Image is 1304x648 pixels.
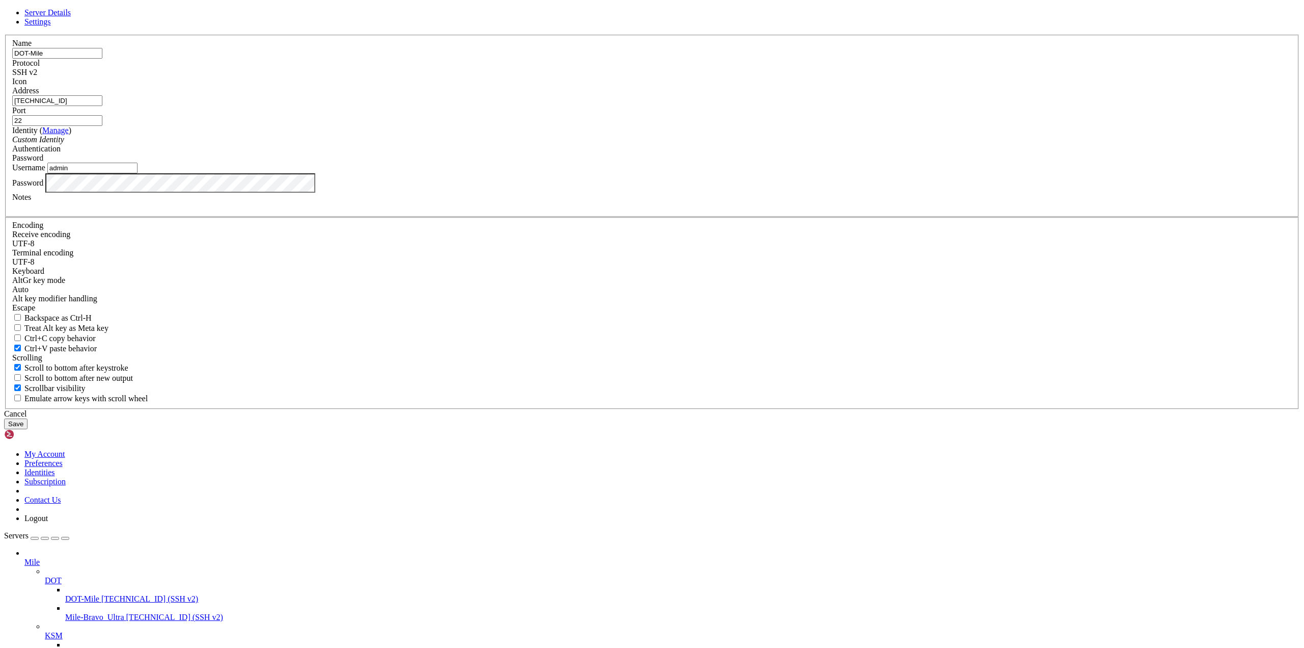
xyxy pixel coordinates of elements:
[12,59,40,67] label: Protocol
[12,248,73,257] label: The default terminal encoding. ISO-2022 enables character map translations (like graphics maps). ...
[101,594,198,603] span: [TECHNICAL_ID] (SSH v2)
[24,374,133,382] span: Scroll to bottom after new output
[12,135,1292,144] div: Custom Identity
[12,230,70,239] label: Set the expected encoding for data received from the host. If the encodings do not match, visual ...
[24,477,66,486] a: Subscription
[24,468,55,477] a: Identities
[12,374,133,382] label: Scroll to bottom after new output.
[12,135,64,144] i: Custom Identity
[24,558,1300,567] a: Mile
[45,631,63,640] span: KSM
[14,364,21,371] input: Scroll to bottom after keystroke
[24,334,96,343] span: Ctrl+C copy behavior
[24,496,61,504] a: Contact Us
[14,374,21,381] input: Scroll to bottom after new output
[24,344,97,353] span: Ctrl+V paste behavior
[14,324,21,331] input: Treat Alt key as Meta key
[4,429,63,439] img: Shellngn
[14,345,21,351] input: Ctrl+V paste behavior
[12,294,97,303] label: Controls how the Alt key is handled. Escape: Send an ESC prefix. 8-Bit: Add 128 to the typed char...
[12,163,45,172] label: Username
[12,68,37,76] span: SSH v2
[12,144,61,153] label: Authentication
[12,86,39,95] label: Address
[12,239,35,248] span: UTF-8
[12,276,65,284] label: Set the expected encoding for data received from the host. If the encodings do not match, visual ...
[12,221,43,229] label: Encoding
[12,257,1292,267] div: UTF-8
[12,39,32,47] label: Name
[65,594,99,603] span: DOT-Mile
[12,193,31,201] label: Notes
[4,409,1300,419] div: Cancel
[12,106,26,115] label: Port
[12,344,97,353] label: Ctrl+V pastes if true, sends ^V to host if false. Ctrl+Shift+V sends ^V to host if true, pastes i...
[24,384,86,393] span: Scrollbar visibility
[12,153,43,162] span: Password
[47,163,138,173] input: Login Username
[65,613,1300,622] a: Mile-Bravo_Ultra [TECHNICAL_ID] (SSH v2)
[12,353,42,362] label: Scrolling
[24,450,65,458] a: My Account
[24,324,108,332] span: Treat Alt key as Meta key
[12,285,29,294] span: Auto
[4,531,69,540] a: Servers
[4,419,28,429] button: Save
[65,604,1300,622] li: Mile-Bravo_Ultra [TECHNICAL_ID] (SSH v2)
[45,631,1300,640] a: KSM
[12,95,102,106] input: Host Name or IP
[12,126,71,135] label: Identity
[24,558,40,566] span: Mile
[12,267,44,275] label: Keyboard
[12,178,43,187] label: Password
[12,257,35,266] span: UTF-8
[12,324,108,332] label: Whether the Alt key acts as a Meta key or as a distinct Alt key.
[24,8,71,17] a: Server Details
[14,314,21,321] input: Backspace as Ctrl-H
[24,17,51,26] a: Settings
[45,576,1300,585] a: DOT
[12,303,35,312] span: Escape
[14,334,21,341] input: Ctrl+C copy behavior
[12,68,1292,77] div: SSH v2
[12,48,102,59] input: Server Name
[12,394,148,403] label: When using the alternative screen buffer, and DECCKM (Application Cursor Keys) is active, mouse w...
[12,239,1292,248] div: UTF-8
[24,394,148,403] span: Emulate arrow keys with scroll wheel
[12,303,1292,313] div: Escape
[12,285,1292,294] div: Auto
[65,594,1300,604] a: DOT-Mile [TECHNICAL_ID] (SSH v2)
[65,585,1300,604] li: DOT-Mile [TECHNICAL_ID] (SSH v2)
[12,384,86,393] label: The vertical scrollbar mode.
[45,567,1300,622] li: DOT
[24,459,63,468] a: Preferences
[4,531,29,540] span: Servers
[24,364,128,372] span: Scroll to bottom after keystroke
[12,334,96,343] label: Ctrl-C copies if true, send ^C to host if false. Ctrl-Shift-C sends ^C to host if true, copies if...
[12,364,128,372] label: Whether to scroll to the bottom on any keystroke.
[14,384,21,391] input: Scrollbar visibility
[42,126,69,135] a: Manage
[14,395,21,401] input: Emulate arrow keys with scroll wheel
[45,576,62,585] span: DOT
[65,613,124,621] span: Mile-Bravo_Ultra
[126,613,223,621] span: [TECHNICAL_ID] (SSH v2)
[12,77,26,86] label: Icon
[12,314,92,322] label: If true, the backspace should send BS ('\x08', aka ^H). Otherwise the backspace key should send '...
[12,153,1292,163] div: Password
[24,514,48,523] a: Logout
[24,314,92,322] span: Backspace as Ctrl-H
[40,126,71,135] span: ( )
[12,115,102,126] input: Port Number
